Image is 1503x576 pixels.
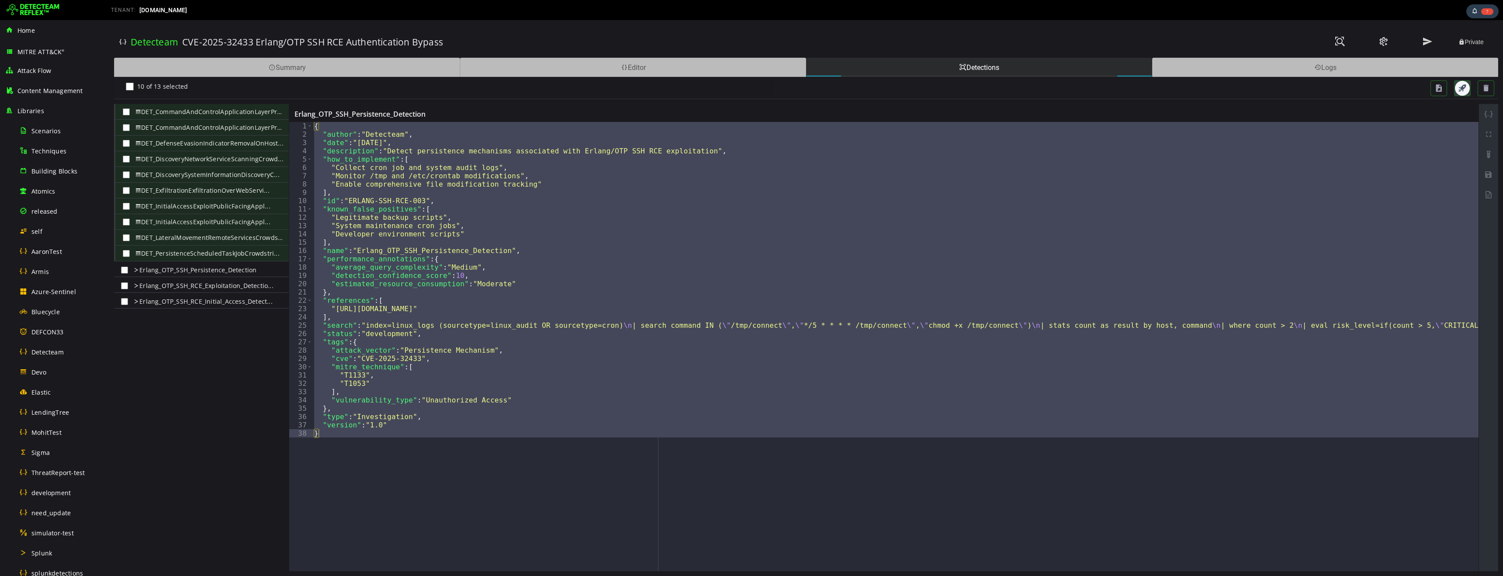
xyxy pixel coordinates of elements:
span: Toggle code folding, rows 5 through 9 [198,135,203,143]
div: 15 [180,218,203,226]
span: Splunk [31,549,52,557]
div: 4 [180,127,203,135]
div: 28 [180,326,203,334]
div: 12 [180,193,203,201]
span: DET_CommandAndControlApplicationLayerPro... [24,101,174,115]
span: LendingTree [31,408,69,416]
span: DET_DefenseEvasionIndicatorRemovalOnHost... [24,116,174,130]
span: Armis [31,267,49,276]
div: The actions are not available for bulk detections. Use the bulk export and deploy from the top to... [1369,83,1389,552]
div: 25 [180,301,203,309]
div: 29 [180,334,203,343]
span: DEFCON33 [31,328,64,336]
span: DET_InitialAccessExploitPublicFacingAppl... [24,179,161,193]
span: Building Blocks [31,167,77,175]
span: Techniques [31,147,66,155]
span: Devo [31,368,46,376]
div: 27 [180,318,203,326]
span: AaronTest [31,247,62,256]
div: 22 [180,276,203,285]
div: 9 [180,168,203,177]
div: 14 [180,210,203,218]
h3: CVE-2025-32433 Erlang/OTP SSH RCE Authentication Bypass [73,16,334,28]
div: Task Notifications [1466,4,1499,18]
span: Erlang_OTP_SSH_RCE_Initial_Access_Detect... [22,274,163,288]
span: DET_DiscoveryNetworkServiceScanningCrowd... [24,132,174,146]
span: ThreatReport-test [31,468,85,477]
div: 19 [180,251,203,260]
div: Logs [1043,38,1389,57]
div: 16 [180,226,203,235]
span: DET_DiscoverySystemInformationDiscoveryC... [24,148,170,162]
div: 13 [180,201,203,210]
div: 35 [180,384,203,392]
span: DET_ExfiltrationExfiltrationOverWebServi... [24,163,160,177]
div: Editor [351,38,697,57]
div: 21 [180,268,203,276]
div: 3 [180,118,203,127]
div: 24 [180,293,203,301]
span: need_update [31,509,71,517]
span: released [31,207,58,215]
h3: Detecteam [21,16,69,28]
span: DET_LateralMovementRemoteServicesCrowdst... [24,211,174,225]
span: simulator-test [31,529,74,537]
span: DET_CommandAndControlApplicationLayerPro... [24,85,174,99]
span: Azure-Sentinel [31,288,76,296]
div: 20 [180,260,203,268]
span: Erlang_OTP_SSH_RCE_Exploitation_Detectio... [22,259,164,273]
div: Summary [5,38,351,57]
div: 18 [180,243,203,251]
button: Private [1340,17,1384,28]
div: Erlang_OTP_SSH_Persistence_Detection [180,84,1369,101]
div: 23 [180,285,203,293]
span: Detecteam [31,348,64,356]
div: 36 [180,392,203,401]
span: Toggle code folding, rows 17 through 21 [198,235,203,243]
img: Detecteam logo [7,3,59,17]
span: DET_PersistenceScheduledTaskJobCrowdstri... [24,226,170,240]
div: 8 [180,160,203,168]
div: 11 [180,185,203,193]
div: 31 [180,351,203,359]
div: 32 [180,359,203,368]
div: 33 [180,368,203,376]
div: 6 [180,143,203,152]
span: Toggle code folding, rows 22 through 24 [198,276,203,285]
span: Scenarios [31,127,61,135]
span: self [31,227,42,236]
span: Toggle code folding, rows 11 through 15 [198,185,203,193]
div: 17 [180,235,203,243]
div: 5 [180,135,203,143]
div: Detections [697,38,1043,57]
span: development [31,489,71,497]
span: MITRE ATT&CK [17,48,65,56]
span: Libraries [17,107,44,115]
span: Sigma [31,448,50,457]
sup: ® [62,49,64,52]
div: 38 [180,409,203,417]
div: 1 [180,102,203,110]
span: Content Management [17,87,83,95]
div: 30 [180,343,203,351]
span: Toggle code folding, rows 27 through 35 [198,318,203,326]
div: 2 [180,110,203,118]
span: Toggle code folding, rows 30 through 33 [198,343,203,351]
span: Erlang_OTP_SSH_Persistence_Detection [22,243,147,257]
div: 26 [180,309,203,318]
span: 7 [1481,8,1493,15]
div: 7 [180,152,203,160]
div: 34 [180,376,203,384]
span: Elastic [31,388,51,396]
span: TENANT: [111,7,136,13]
span: Atomics [31,187,55,195]
span: Attack Flow [17,66,51,75]
span: Private [1349,18,1375,25]
span: Toggle code folding, rows 1 through 38 [198,102,203,110]
span: Bluecycle [31,308,60,316]
span: MohitTest [31,428,62,437]
span: 10 of 13 selected [28,62,79,70]
div: 37 [180,401,203,409]
span: DET_InitialAccessExploitPublicFacingAppl... [24,195,161,209]
div: 10 [180,177,203,185]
